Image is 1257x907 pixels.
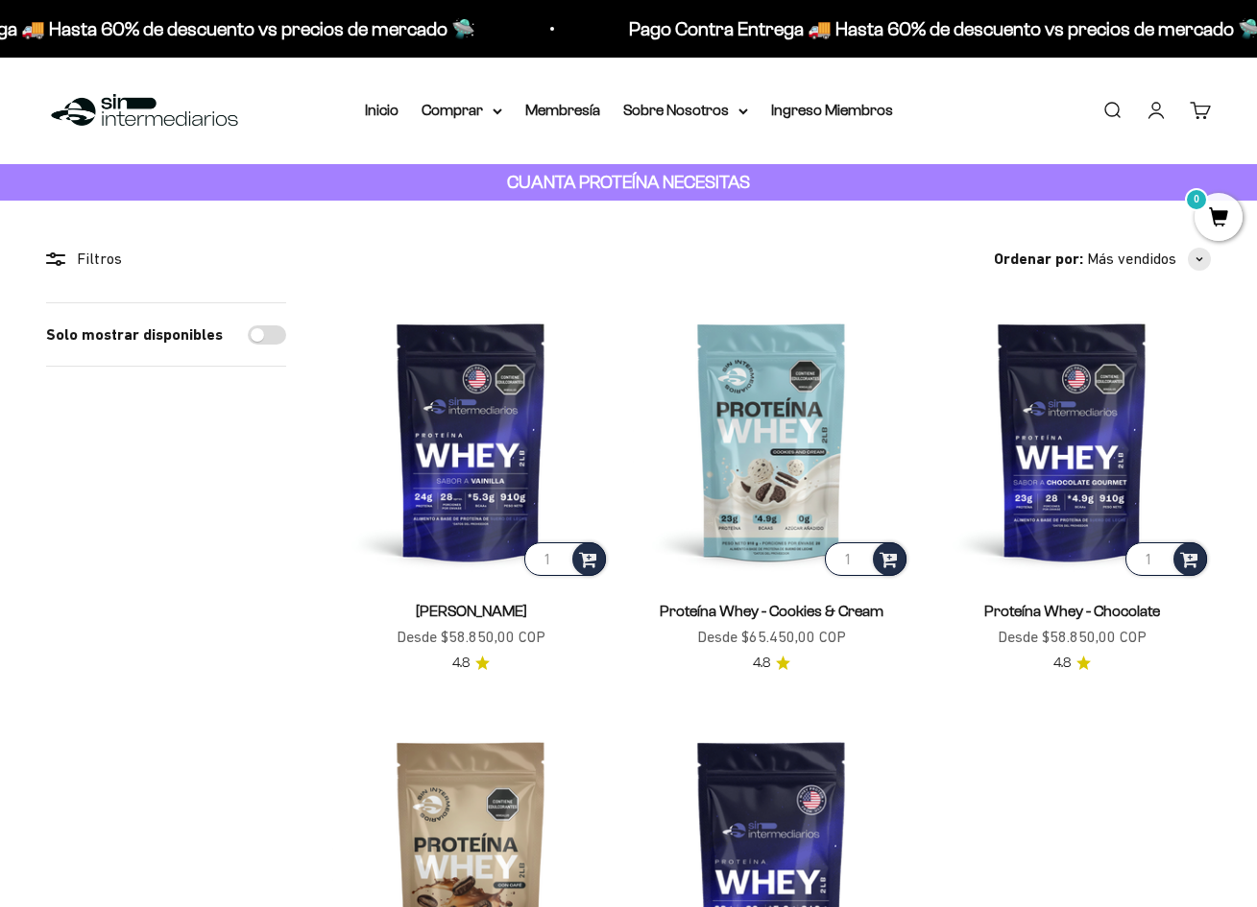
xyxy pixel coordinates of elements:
span: 4.8 [1053,653,1071,674]
span: 4.8 [753,653,770,674]
summary: Comprar [422,98,502,123]
sale-price: Desde $58.850,00 COP [397,625,545,650]
sale-price: Desde $65.450,00 COP [697,625,846,650]
a: Membresía [525,102,600,118]
a: Proteína Whey - Chocolate [984,603,1160,619]
span: 4.8 [452,653,470,674]
a: Proteína Whey - Cookies & Cream [660,603,883,619]
span: Ordenar por: [994,247,1083,272]
a: 4.84.8 de 5.0 estrellas [753,653,790,674]
mark: 0 [1185,188,1208,211]
a: 4.84.8 de 5.0 estrellas [452,653,490,674]
a: [PERSON_NAME] [416,603,527,619]
sale-price: Desde $58.850,00 COP [998,625,1147,650]
a: 4.84.8 de 5.0 estrellas [1053,653,1091,674]
a: 0 [1195,208,1243,229]
a: Ingreso Miembros [771,102,893,118]
label: Solo mostrar disponibles [46,322,223,347]
summary: Sobre Nosotros [623,98,748,123]
span: Más vendidos [1087,247,1176,272]
a: Inicio [365,102,399,118]
button: Más vendidos [1087,247,1211,272]
div: Filtros [46,247,286,272]
strong: CUANTA PROTEÍNA NECESITAS [507,172,750,192]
